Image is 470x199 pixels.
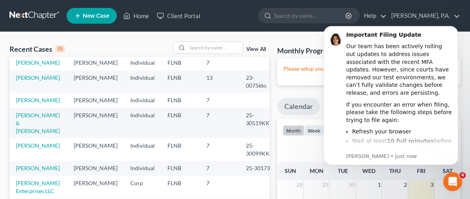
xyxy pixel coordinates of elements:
input: Search by name... [274,8,346,23]
td: Individual [124,108,161,138]
td: 13 [200,70,240,93]
a: [PERSON_NAME] Enterprises LLC [16,180,60,194]
td: 7 [200,56,240,70]
button: week [304,125,324,136]
td: [PERSON_NAME] [67,176,124,198]
a: Calendar [277,98,320,115]
a: [PERSON_NAME] & [PERSON_NAME] [16,112,60,134]
span: 28 [295,180,303,190]
a: [PERSON_NAME] [16,142,60,149]
td: Individual [124,161,161,176]
span: Sun [285,167,296,174]
td: 7 [200,108,240,138]
a: [PERSON_NAME] [16,59,60,66]
td: [PERSON_NAME] [67,108,124,138]
iframe: Intercom notifications message [312,17,470,195]
td: 7 [200,93,240,107]
td: FLNB [161,161,200,176]
a: Help [360,9,386,23]
span: New Case [83,13,109,19]
td: 25-30173 [240,161,279,176]
td: 25-30519KKS [240,108,279,138]
a: [PERSON_NAME] [16,97,60,103]
iframe: Intercom live chat [443,172,462,191]
td: 23-0075kks [240,70,279,93]
span: 4 [459,172,466,178]
td: FLNB [161,138,200,161]
td: [PERSON_NAME] [67,56,124,70]
td: Corp [124,176,161,198]
a: View All [246,47,266,52]
td: [PERSON_NAME] [67,70,124,93]
a: [PERSON_NAME] [16,74,60,81]
td: Individual [124,56,161,70]
td: FLNB [161,93,200,107]
span: Mon [310,167,323,174]
a: Home [119,9,153,23]
input: Search by name... [187,42,243,53]
td: FLNB [161,70,200,93]
td: FLNB [161,176,200,198]
a: Client Portal [153,9,204,23]
td: FLNB [161,108,200,138]
td: [PERSON_NAME] [67,161,124,176]
td: 7 [200,176,240,198]
td: [PERSON_NAME] [67,138,124,161]
td: Individual [124,138,161,161]
a: [PERSON_NAME], P.A. [387,9,460,23]
td: 7 [200,161,240,176]
h3: Monthly Progress [277,46,333,55]
button: month [283,125,304,136]
p: Please setup your Firm's Monthly Goals [284,65,454,73]
div: 15 [55,45,65,53]
td: 7 [200,138,240,161]
td: Individual [124,70,161,93]
td: [PERSON_NAME] [67,93,124,107]
div: Recent Cases [10,44,65,54]
td: Individual [124,93,161,107]
td: FLNB [161,56,200,70]
a: [PERSON_NAME] [16,165,60,171]
td: 25-30099KKS [240,138,279,161]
